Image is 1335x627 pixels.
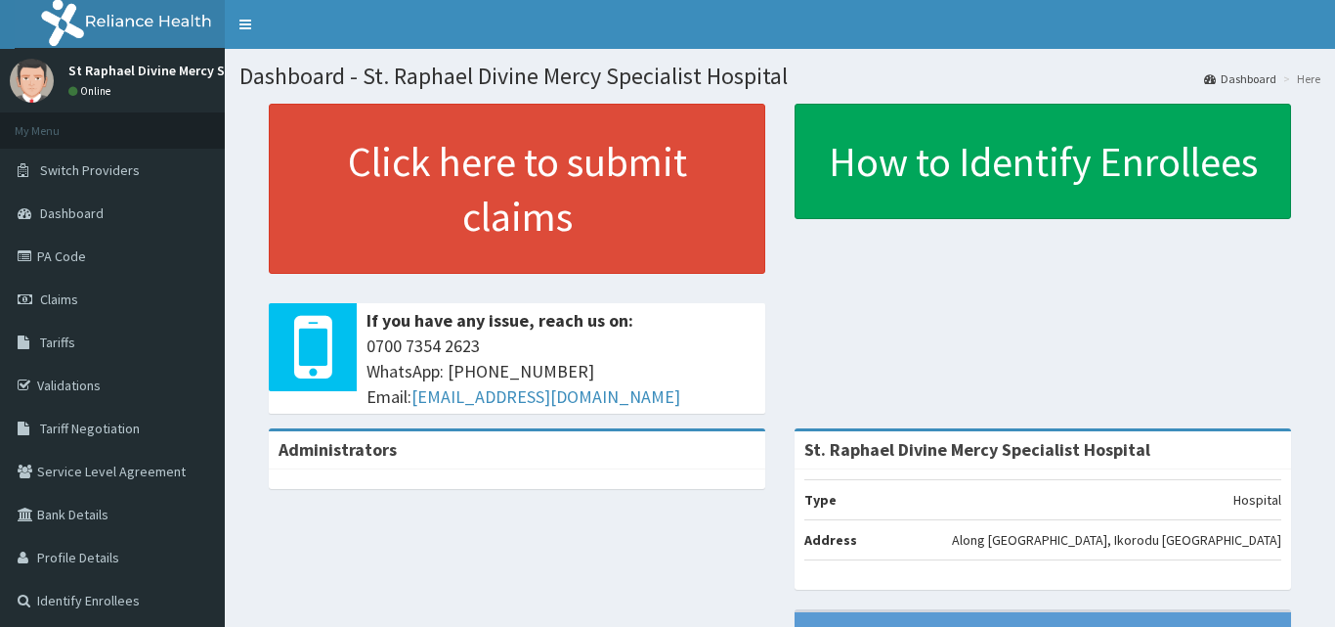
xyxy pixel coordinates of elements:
p: Hospital [1233,490,1281,510]
b: Address [804,531,857,549]
span: 0700 7354 2623 WhatsApp: [PHONE_NUMBER] Email: [366,334,755,409]
span: Claims [40,291,78,308]
a: Click here to submit claims [269,104,765,274]
img: User Image [10,59,54,103]
strong: St. Raphael Divine Mercy Specialist Hospital [804,438,1150,461]
a: [EMAIL_ADDRESS][DOMAIN_NAME] [411,385,680,408]
li: Here [1278,70,1320,87]
h1: Dashboard - St. Raphael Divine Mercy Specialist Hospital [239,64,1320,89]
span: Dashboard [40,204,104,222]
span: Switch Providers [40,161,140,179]
b: Type [804,491,837,509]
p: St Raphael Divine Mercy Specialist Hospital [68,64,334,77]
a: Online [68,84,115,98]
span: Tariff Negotiation [40,420,140,437]
a: Dashboard [1204,70,1276,87]
span: Tariffs [40,334,75,351]
b: If you have any issue, reach us on: [366,309,633,332]
p: Along [GEOGRAPHIC_DATA], Ikorodu [GEOGRAPHIC_DATA] [952,530,1281,550]
a: How to Identify Enrollees [795,104,1291,219]
b: Administrators [279,438,397,461]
